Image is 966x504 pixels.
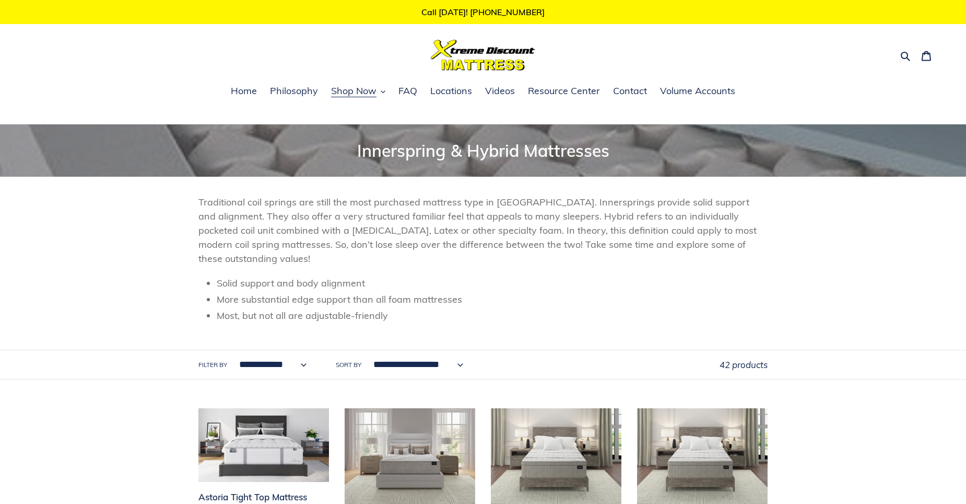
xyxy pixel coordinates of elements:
[480,84,520,99] a: Videos
[331,85,376,97] span: Shop Now
[357,140,609,161] span: Innerspring & Hybrid Mattresses
[425,84,477,99] a: Locations
[226,84,262,99] a: Home
[265,84,323,99] a: Philosophy
[198,360,227,370] label: Filter by
[398,85,417,97] span: FAQ
[217,292,768,306] li: More substantial edge support than all foam mattresses
[608,84,652,99] a: Contact
[326,84,391,99] button: Shop Now
[528,85,600,97] span: Resource Center
[270,85,318,97] span: Philosophy
[523,84,605,99] a: Resource Center
[217,308,768,323] li: Most, but not all are adjustable-friendly
[485,85,515,97] span: Videos
[430,85,472,97] span: Locations
[720,359,768,370] span: 42 products
[336,360,361,370] label: Sort by
[660,85,735,97] span: Volume Accounts
[431,40,535,71] img: Xtreme Discount Mattress
[613,85,647,97] span: Contact
[231,85,257,97] span: Home
[198,195,768,266] p: Traditional coil springs are still the most purchased mattress type in [GEOGRAPHIC_DATA]. Innersp...
[217,276,768,290] li: Solid support and body alignment
[393,84,422,99] a: FAQ
[655,84,740,99] a: Volume Accounts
